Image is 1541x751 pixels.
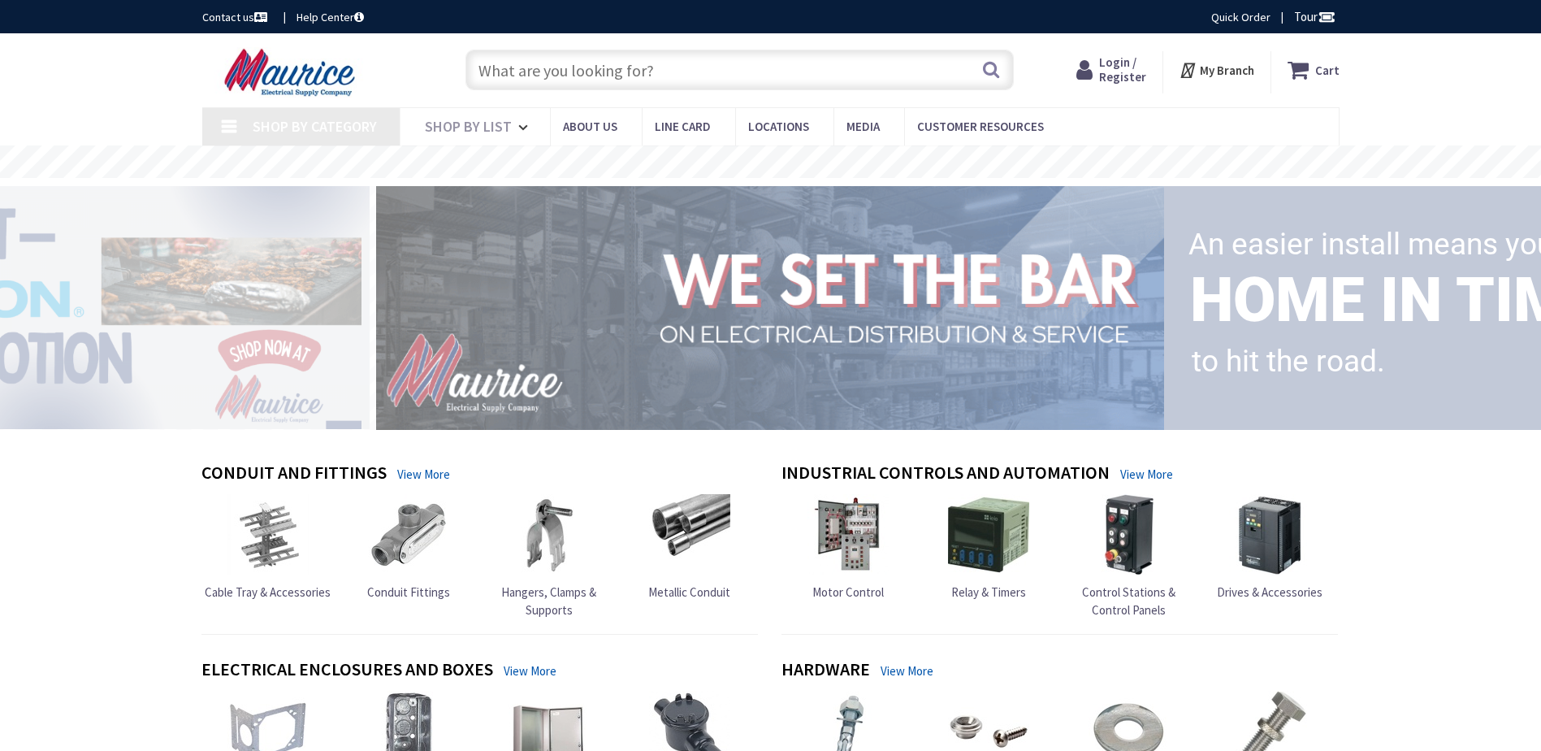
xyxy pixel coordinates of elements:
[948,494,1029,601] a: Relay & Timers Relay & Timers
[846,119,880,134] span: Media
[948,494,1029,575] img: Relay & Timers
[623,154,920,171] rs-layer: Free Same Day Pickup at 15 Locations
[227,494,309,575] img: Cable Tray & Accessories
[465,50,1014,90] input: What are you looking for?
[1076,55,1146,85] a: Login / Register
[501,584,596,617] span: Hangers, Clamps & Supports
[649,494,730,575] img: Metallic Conduit
[648,584,730,600] span: Metallic Conduit
[1294,9,1335,24] span: Tour
[1217,584,1322,600] span: Drives & Accessories
[1217,494,1322,601] a: Drives & Accessories Drives & Accessories
[807,494,889,575] img: Motor Control
[812,584,884,600] span: Motor Control
[202,9,271,25] a: Contact us
[202,47,382,98] img: Maurice Electrical Supply Company
[748,119,809,134] span: Locations
[951,584,1026,600] span: Relay & Timers
[807,494,889,601] a: Motor Control Motor Control
[1315,55,1340,85] strong: Cart
[253,117,377,136] span: Shop By Category
[201,659,493,683] h4: Electrical Enclosures and Boxes
[1229,494,1310,575] img: Drives & Accessories
[1120,466,1173,483] a: View More
[367,584,450,600] span: Conduit Fittings
[509,494,590,575] img: Hangers, Clamps & Supports
[1200,63,1254,78] strong: My Branch
[917,119,1044,134] span: Customer Resources
[367,494,450,601] a: Conduit Fittings Conduit Fittings
[1179,55,1254,85] div: My Branch
[881,662,933,679] a: View More
[563,119,617,134] span: About us
[297,9,364,25] a: Help Center
[1099,54,1146,85] span: Login / Register
[1082,584,1175,617] span: Control Stations & Control Panels
[504,662,556,679] a: View More
[357,181,1171,433] img: 1_1.png
[655,119,711,134] span: Line Card
[781,659,870,683] h4: Hardware
[483,494,616,619] a: Hangers, Clamps & Supports Hangers, Clamps & Supports
[1288,55,1340,85] a: Cart
[205,494,331,601] a: Cable Tray & Accessories Cable Tray & Accessories
[1089,494,1170,575] img: Control Stations & Control Panels
[1192,333,1385,390] rs-layer: to hit the road.
[368,494,449,575] img: Conduit Fittings
[781,462,1110,486] h4: Industrial Controls and Automation
[205,584,331,600] span: Cable Tray & Accessories
[201,462,387,486] h4: Conduit and Fittings
[1211,9,1270,25] a: Quick Order
[397,466,450,483] a: View More
[1063,494,1196,619] a: Control Stations & Control Panels Control Stations & Control Panels
[425,117,512,136] span: Shop By List
[648,494,730,601] a: Metallic Conduit Metallic Conduit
